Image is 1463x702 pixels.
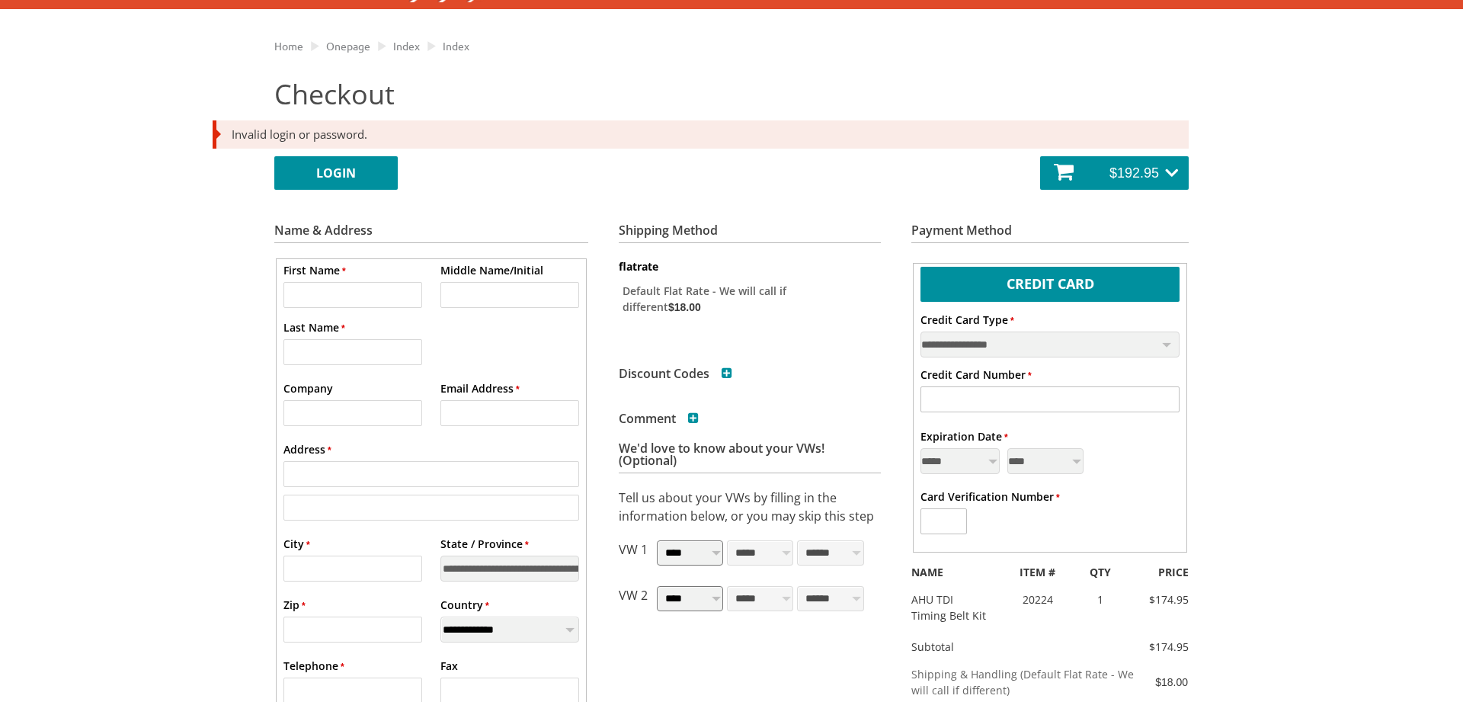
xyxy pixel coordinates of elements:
[283,380,333,396] label: Company
[1000,591,1075,607] div: 20224
[274,75,1189,113] h2: Checkout
[1125,564,1200,580] div: PRICE
[920,312,1014,328] label: Credit Card Type
[1125,591,1200,607] div: $174.95
[900,639,1141,655] div: Subtotal
[900,591,1000,623] div: AHU TDI Timing Belt Kit
[326,39,370,53] a: Onepage
[619,224,881,243] h3: Shipping Method
[283,597,306,613] label: Zip
[1075,591,1125,607] div: 1
[900,564,1000,580] div: NAME
[393,39,420,53] a: Index
[619,540,648,571] p: VW 1
[920,367,1032,383] label: Credit Card Number
[283,262,346,278] label: First Name
[1155,676,1188,688] span: $18.00
[283,441,331,457] label: Address
[920,267,1180,298] label: Credit Card
[283,658,344,674] label: Telephone
[619,367,732,380] h3: Discount Codes
[443,39,469,53] a: Index
[920,428,1008,444] label: Expiration Date
[668,301,701,313] span: $18.00
[920,489,1060,505] label: Card Verification Number
[440,658,458,674] label: Fax
[274,156,398,190] a: LOGIN
[232,127,367,142] span: Invalid login or password.
[274,39,303,53] a: Home
[440,597,489,613] label: Country
[619,489,881,525] p: Tell us about your VWs by filling in the information below, or you may skip this step
[619,259,881,274] dt: flatrate
[274,224,588,243] h3: Name & Address
[911,224,1189,243] h3: Payment Method
[283,536,310,552] label: City
[619,412,699,425] h3: Comment
[440,536,529,552] label: State / Province
[619,278,850,318] label: Default Flat Rate - We will call if different
[1075,564,1125,580] div: QTY
[619,442,881,473] h3: We'd love to know about your VWs! (Optional)
[440,380,520,396] label: Email Address
[283,319,345,335] label: Last Name
[1000,564,1075,580] div: ITEM #
[1141,639,1189,655] div: $174.95
[440,262,543,278] label: Middle Name/Initial
[1109,165,1159,181] span: $192.95
[619,586,648,617] p: VW 2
